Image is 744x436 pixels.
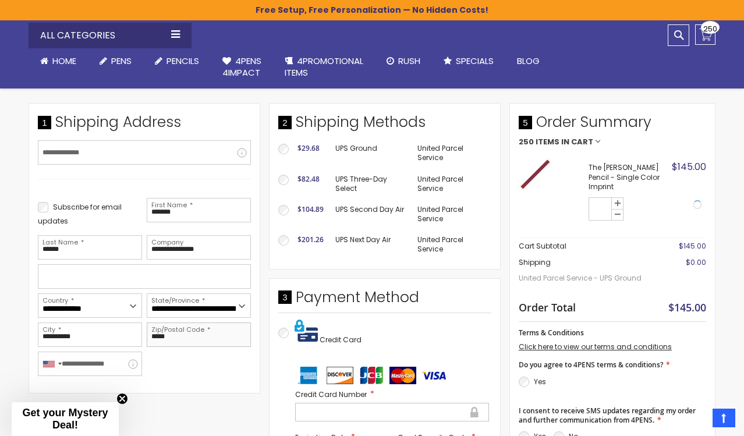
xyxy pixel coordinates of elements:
[111,55,132,67] span: Pens
[358,367,385,384] img: jcb
[398,55,420,67] span: Rush
[330,229,412,260] td: UPS Next Day Air
[668,300,706,314] span: $145.00
[38,202,122,226] span: Subscribe for email updates
[703,23,717,34] span: 250
[519,360,663,370] span: Do you agree to 4PENS terms & conditions?
[519,328,584,338] span: Terms & Conditions
[88,48,143,74] a: Pens
[519,158,551,190] img: The Carpenter Pencil - Single Color Imprint-Red
[295,389,489,400] label: Credit Card Number
[469,405,480,419] div: Secure transaction
[589,163,669,192] strong: The [PERSON_NAME] Pencil - Single Color Imprint
[519,138,534,146] span: 250
[672,160,706,173] span: $145.00
[330,138,412,168] td: UPS Ground
[29,23,192,48] div: All Categories
[517,55,540,67] span: Blog
[320,335,362,345] span: Credit Card
[297,235,324,244] span: $201.26
[679,241,706,251] span: $145.00
[456,55,494,67] span: Specials
[143,48,211,74] a: Pencils
[295,367,322,384] img: amex
[519,257,551,267] span: Shipping
[389,367,416,384] img: mastercard
[222,55,261,79] span: 4Pens 4impact
[295,319,318,342] img: Pay with credit card
[713,409,735,427] a: Top
[22,407,108,431] span: Get your Mystery Deal!
[12,402,119,436] div: Get your Mystery Deal!Close teaser
[29,72,106,91] span: Checkout
[330,199,412,229] td: UPS Second Day Air
[519,268,649,289] span: United Parcel Service - UPS Ground
[412,169,491,199] td: United Parcel Service
[536,138,593,146] span: Items in Cart
[519,112,706,138] span: Order Summary
[273,48,375,86] a: 4PROMOTIONALITEMS
[52,55,76,67] span: Home
[505,48,551,74] a: Blog
[534,377,546,387] label: Yes
[38,352,65,375] div: United States: +1
[375,48,432,74] a: Rush
[519,342,672,352] a: Click here to view our terms and conditions
[166,55,199,67] span: Pencils
[29,48,88,74] a: Home
[519,238,649,255] th: Cart Subtotal
[297,143,320,153] span: $29.68
[412,229,491,260] td: United Parcel Service
[297,204,324,214] span: $104.89
[519,406,696,425] span: I consent to receive SMS updates regarding my order and further communication from 4PENS.
[38,112,251,138] div: Shipping Address
[116,393,128,405] button: Close teaser
[330,169,412,199] td: UPS Three-Day Select
[327,367,353,384] img: discover
[412,138,491,168] td: United Parcel Service
[412,199,491,229] td: United Parcel Service
[695,24,715,45] a: 250
[278,288,491,313] div: Payment Method
[432,48,505,74] a: Specials
[211,48,273,86] a: 4Pens4impact
[297,174,320,184] span: $82.48
[278,112,491,138] div: Shipping Methods
[686,257,706,267] span: $0.00
[285,55,363,79] span: 4PROMOTIONAL ITEMS
[421,367,448,384] img: visa
[519,299,576,314] strong: Order Total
